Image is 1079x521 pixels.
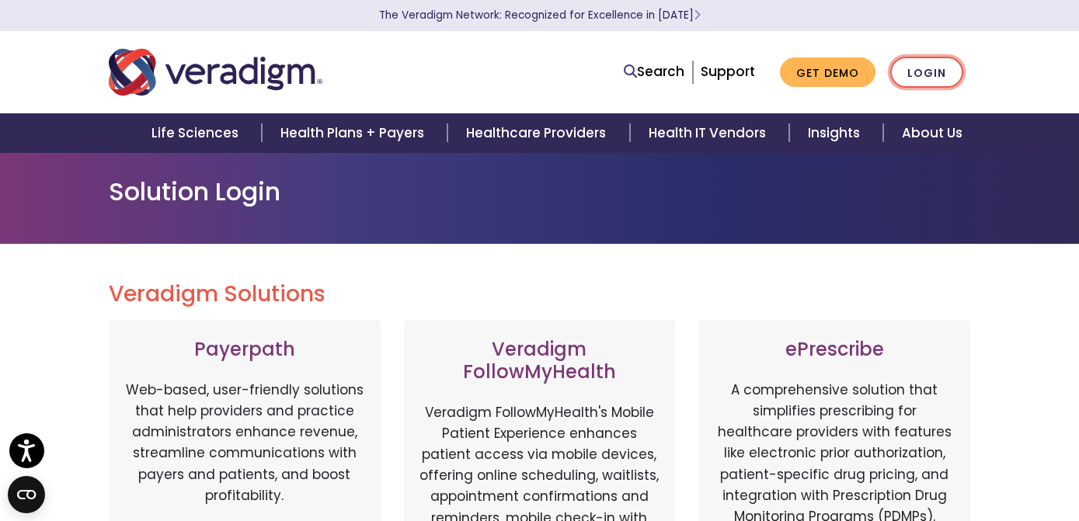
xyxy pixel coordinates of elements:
a: Health IT Vendors [630,113,789,153]
a: The Veradigm Network: Recognized for Excellence in [DATE]Learn More [379,8,701,23]
a: Insights [789,113,883,153]
button: Open CMP widget [8,476,45,513]
a: Support [701,62,755,81]
a: Get Demo [780,57,875,88]
h3: Payerpath [124,339,365,361]
h1: Solution Login [109,177,971,207]
span: Learn More [694,8,701,23]
h3: Veradigm FollowMyHealth [419,339,660,384]
a: Login [890,57,963,89]
img: Veradigm logo [109,47,322,98]
a: Search [624,61,684,82]
h3: ePrescribe [714,339,955,361]
a: Life Sciences [133,113,262,153]
a: Health Plans + Payers [262,113,447,153]
a: About Us [883,113,981,153]
a: Healthcare Providers [447,113,629,153]
h2: Veradigm Solutions [109,281,971,307]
